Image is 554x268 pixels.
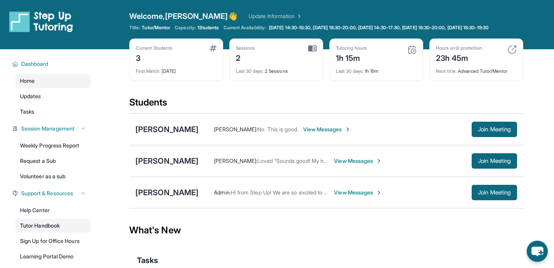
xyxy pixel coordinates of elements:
[15,219,91,233] a: Tutor Handbook
[345,126,351,132] img: Chevron-Right
[15,89,91,103] a: Updates
[129,11,238,22] span: Welcome, [PERSON_NAME] 👋
[436,64,517,74] div: Advanced Tutor/Mentor
[436,51,482,64] div: 23h 45m
[197,25,219,31] span: 1 Students
[472,153,517,169] button: Join Meeting
[249,12,302,20] a: Update Information
[20,108,34,116] span: Tasks
[436,68,457,74] span: Next title :
[236,51,255,64] div: 2
[334,157,382,165] span: View Messages
[20,92,41,100] span: Updates
[210,45,217,51] img: card
[15,203,91,217] a: Help Center
[175,25,196,31] span: Capacity:
[224,25,266,31] span: Current Availability:
[336,51,367,64] div: 1h 15m
[308,45,317,52] img: card
[129,96,523,113] div: Students
[135,124,199,135] div: [PERSON_NAME]
[336,68,364,74] span: Last 30 days :
[336,64,417,74] div: 1h 15m
[407,45,417,54] img: card
[236,68,264,74] span: Last 30 days :
[21,60,48,68] span: Dashboard
[15,139,91,152] a: Weekly Progress Report
[336,45,367,51] div: Tutoring hours
[136,68,160,74] span: First Match :
[507,45,517,54] img: card
[15,250,91,263] a: Learning Portal Demo
[18,60,86,68] button: Dashboard
[267,25,490,31] a: [DATE] 14:30-16:30, [DATE] 18:30-20:00, [DATE] 14:30-17:30, [DATE] 16:30-20:00, [DATE] 16:30-19:30
[21,125,75,132] span: Session Management
[236,45,255,51] div: Sessions
[376,158,382,164] img: Chevron-Right
[376,189,382,196] img: Chevron-Right
[472,122,517,137] button: Join Meeting
[472,185,517,200] button: Join Meeting
[478,159,511,163] span: Join Meeting
[129,213,523,247] div: What's New
[478,190,511,195] span: Join Meeting
[136,51,172,64] div: 3
[269,25,489,31] span: [DATE] 14:30-16:30, [DATE] 18:30-20:00, [DATE] 14:30-17:30, [DATE] 16:30-20:00, [DATE] 16:30-19:30
[136,45,172,51] div: Current Students
[257,126,298,132] span: No. This is good.
[334,189,382,196] span: View Messages
[18,125,86,132] button: Session Management
[303,126,351,133] span: View Messages
[20,77,35,85] span: Home
[135,187,199,198] div: [PERSON_NAME]
[18,189,86,197] button: Support & Resources
[214,126,257,132] span: [PERSON_NAME] :
[9,11,73,32] img: logo
[295,12,302,20] img: Chevron Right
[15,74,91,88] a: Home
[15,154,91,168] a: Request a Sub
[214,189,230,196] span: Admin :
[129,25,140,31] span: Title:
[135,156,199,166] div: [PERSON_NAME]
[478,127,511,132] span: Join Meeting
[137,255,158,266] span: Tasks
[142,25,170,31] span: Tutor/Mentor
[15,169,91,183] a: Volunteer as a sub
[214,157,257,164] span: [PERSON_NAME] :
[15,234,91,248] a: Sign Up for Office Hours
[436,45,482,51] div: Hours until promotion
[15,105,91,119] a: Tasks
[527,241,548,262] button: chat-button
[236,64,317,74] div: 2 Sessions
[21,189,73,197] span: Support & Resources
[136,64,217,74] div: [DATE]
